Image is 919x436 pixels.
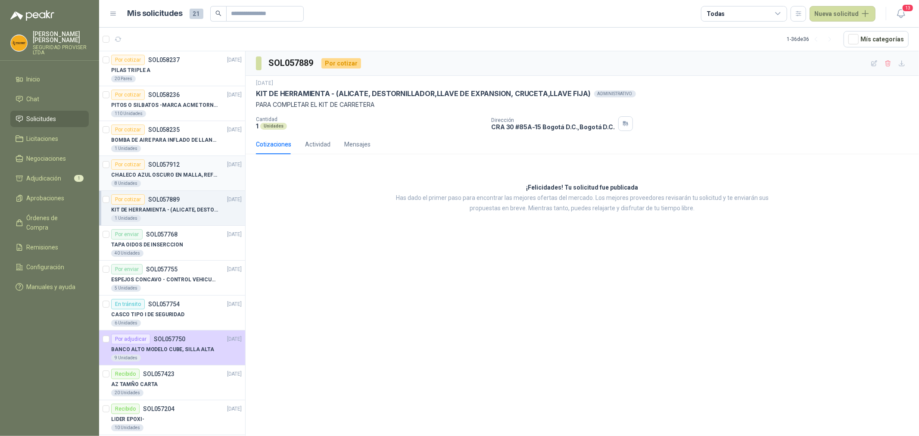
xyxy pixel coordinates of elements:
[111,229,143,240] div: Por enviar
[143,406,174,412] p: SOL057204
[111,159,145,170] div: Por cotizar
[227,370,242,378] p: [DATE]
[111,215,141,222] div: 1 Unidades
[10,170,89,187] a: Adjudicación1
[27,174,62,183] span: Adjudicación
[111,206,218,214] p: KIT DE HERRAMIENTA - (ALICATE, DESTORNILLADOR,LLAVE DE EXPANSION, CRUCETA,LLAVE FIJA)
[27,193,65,203] span: Aprobaciones
[99,156,245,191] a: Por cotizarSOL057912[DATE] CHALECO AZUL OSCURO EN MALLA, REFLECTIVO8 Unidades
[111,334,150,344] div: Por adjudicar
[227,91,242,99] p: [DATE]
[111,250,143,257] div: 40 Unidades
[111,136,218,144] p: BOMBA DE AIRE PARA INFLADO DE LLANTAS DE BICICLETA
[227,405,242,413] p: [DATE]
[10,239,89,255] a: Remisiones
[146,231,178,237] p: SOL057768
[111,75,136,82] div: 20 Pares
[491,117,615,123] p: Dirección
[111,264,143,274] div: Por enviar
[491,123,615,131] p: CRA 30 #85A-15 Bogotá D.C. , Bogotá D.C.
[256,79,273,87] p: [DATE]
[10,210,89,236] a: Órdenes de Compra
[227,196,242,204] p: [DATE]
[27,134,59,143] span: Licitaciones
[111,415,144,424] p: LIDER EPOXI-
[128,7,183,20] h1: Mis solicitudes
[111,389,143,396] div: 20 Unidades
[154,336,185,342] p: SOL057750
[215,10,221,16] span: search
[256,100,909,109] p: PARA COMPLETAR EL KIT DE CARRETERA
[111,404,140,414] div: Recibido
[10,111,89,127] a: Solicitudes
[810,6,875,22] button: Nueva solicitud
[256,140,291,149] div: Cotizaciones
[305,140,330,149] div: Actividad
[146,266,178,272] p: SOL057755
[594,90,636,97] div: ADMINISTRATIVO
[227,230,242,239] p: [DATE]
[111,299,145,309] div: En tránsito
[844,31,909,47] button: Mís categorías
[143,371,174,377] p: SOL057423
[787,32,837,46] div: 1 - 36 de 36
[148,301,180,307] p: SOL057754
[111,194,145,205] div: Por cotizar
[10,279,89,295] a: Manuales y ayuda
[384,193,781,214] p: Has dado el primer paso para encontrar las mejores ofertas del mercado. Los mejores proveedores r...
[111,101,218,109] p: PITOS O SILBATOS -MARCA ACME TORNADO 635
[111,424,143,431] div: 10 Unidades
[111,355,141,361] div: 9 Unidades
[27,114,56,124] span: Solicitudes
[111,110,146,117] div: 110 Unidades
[148,127,180,133] p: SOL058235
[99,51,245,86] a: Por cotizarSOL058237[DATE] PILAS TRIPLE A20 Pares
[111,55,145,65] div: Por cotizar
[27,213,81,232] span: Órdenes de Compra
[10,91,89,107] a: Chat
[893,6,909,22] button: 13
[111,145,141,152] div: 1 Unidades
[111,346,214,354] p: BANCO ALTO MODELO CUBE, SILLA ALTA
[99,330,245,365] a: Por adjudicarSOL057750[DATE] BANCO ALTO MODELO CUBE, SILLA ALTA9 Unidades
[111,66,150,75] p: PILAS TRIPLE A
[344,140,371,149] div: Mensajes
[99,86,245,121] a: Por cotizarSOL058236[DATE] PITOS O SILBATOS -MARCA ACME TORNADO 635110 Unidades
[227,265,242,274] p: [DATE]
[27,154,66,163] span: Negociaciones
[902,4,914,12] span: 13
[111,276,218,284] p: ESPEJOS CONCAVO - CONTROL VEHICULAR
[10,259,89,275] a: Configuración
[74,175,84,182] span: 1
[111,369,140,379] div: Recibido
[27,262,65,272] span: Configuración
[190,9,203,19] span: 21
[10,190,89,206] a: Aprobaciones
[111,90,145,100] div: Por cotizar
[268,56,315,70] h3: SOL057889
[10,131,89,147] a: Licitaciones
[111,180,141,187] div: 8 Unidades
[227,161,242,169] p: [DATE]
[148,57,180,63] p: SOL058237
[111,311,184,319] p: CASCO TIPO I DE SEGURIDAD
[99,400,245,435] a: RecibidoSOL057204[DATE] LIDER EPOXI-10 Unidades
[10,10,54,21] img: Logo peakr
[27,75,40,84] span: Inicio
[111,380,158,389] p: AZ TAMÑO CARTA
[11,35,27,51] img: Company Logo
[227,126,242,134] p: [DATE]
[33,45,89,55] p: SEGURIDAD PROVISER LTDA
[227,335,242,343] p: [DATE]
[99,365,245,400] a: RecibidoSOL057423[DATE] AZ TAMÑO CARTA20 Unidades
[321,58,361,69] div: Por cotizar
[99,191,245,226] a: Por cotizarSOL057889[DATE] KIT DE HERRAMIENTA - (ALICATE, DESTORNILLADOR,LLAVE DE EXPANSION, CRUC...
[227,300,242,308] p: [DATE]
[227,56,242,64] p: [DATE]
[148,92,180,98] p: SOL058236
[111,285,141,292] div: 5 Unidades
[148,196,180,202] p: SOL057889
[256,116,484,122] p: Cantidad
[99,226,245,261] a: Por enviarSOL057768[DATE] TAPA OIDOS DE INSERCCION40 Unidades
[256,122,259,130] p: 1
